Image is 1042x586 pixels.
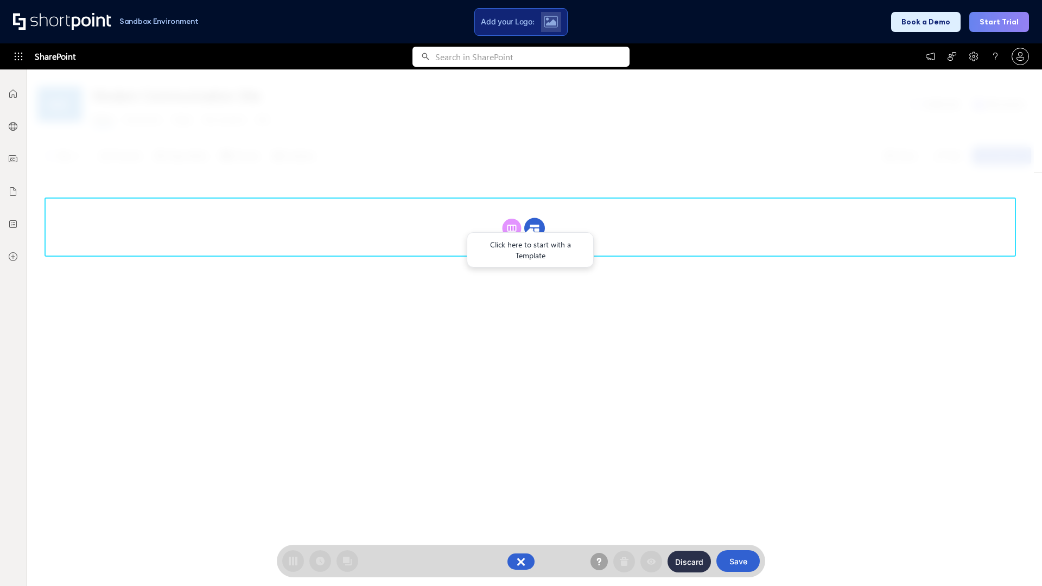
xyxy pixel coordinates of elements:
button: Start Trial [969,12,1029,32]
img: Upload logo [544,16,558,28]
button: Book a Demo [891,12,961,32]
span: Add your Logo: [481,17,534,27]
input: Search in SharePoint [435,47,630,67]
span: SharePoint [35,43,75,69]
button: Save [716,550,760,572]
iframe: Chat Widget [847,460,1042,586]
button: Discard [668,551,711,572]
h1: Sandbox Environment [119,18,199,24]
